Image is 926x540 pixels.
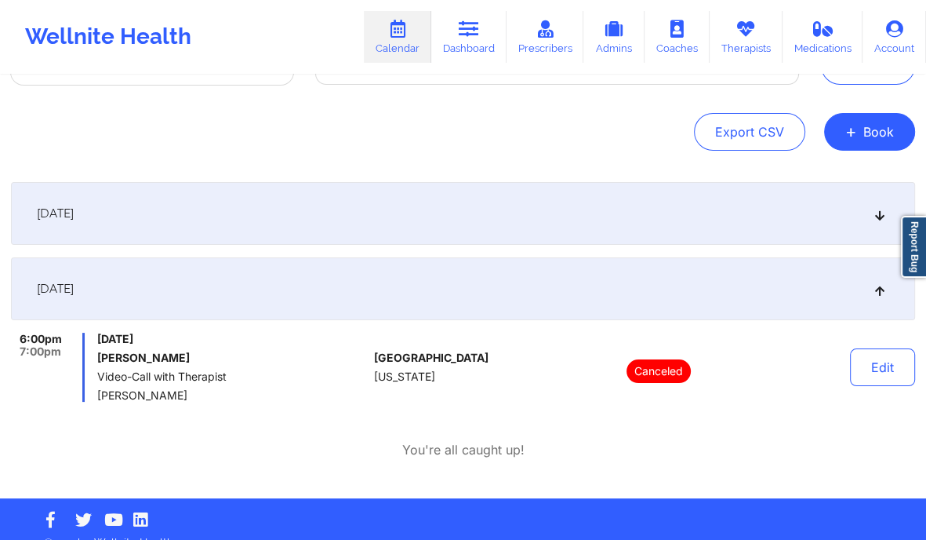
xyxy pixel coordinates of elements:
[37,206,74,221] span: [DATE]
[97,333,368,345] span: [DATE]
[97,352,368,364] h6: [PERSON_NAME]
[20,333,62,345] span: 6:00pm
[364,11,431,63] a: Calendar
[694,113,805,151] button: Export CSV
[710,11,783,63] a: Therapists
[862,11,926,63] a: Account
[507,11,584,63] a: Prescribers
[626,359,691,383] p: Canceled
[901,216,926,278] a: Report Bug
[783,11,863,63] a: Medications
[402,441,525,459] p: You're all caught up!
[583,11,645,63] a: Admins
[850,348,915,386] button: Edit
[374,352,488,364] span: [GEOGRAPHIC_DATA]
[845,127,857,136] span: +
[97,370,368,383] span: Video-Call with Therapist
[97,389,368,402] span: [PERSON_NAME]
[374,370,435,383] span: [US_STATE]
[824,113,915,151] button: +Book
[431,11,507,63] a: Dashboard
[20,345,61,358] span: 7:00pm
[37,281,74,297] span: [DATE]
[645,11,710,63] a: Coaches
